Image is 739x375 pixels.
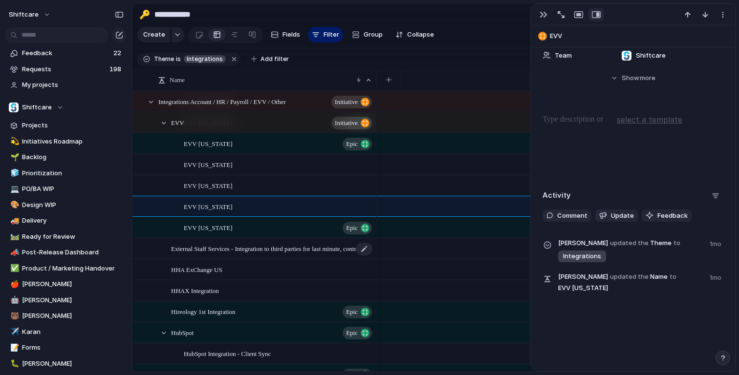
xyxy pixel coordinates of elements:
span: Filter [324,30,339,40]
span: EVV [US_STATE] [184,201,232,212]
span: Integrations [187,55,223,63]
span: Integrations Account / HR / Payroll / EVV / Other [158,96,286,107]
button: 🍎 [9,279,19,289]
span: Name [170,75,185,85]
span: Name EVV [US_STATE] [558,271,704,293]
span: Initiatives Roadmap [22,137,124,146]
span: Fields [283,30,300,40]
div: ✅Product / Marketing Handover [5,261,127,276]
span: EVV [US_STATE] [184,159,232,170]
span: Product / Marketing Handover [22,264,124,273]
button: Integrations [182,54,228,64]
div: 🐛 [10,358,17,369]
button: ✅ [9,264,19,273]
span: Karan [22,327,124,337]
div: ✈️ [10,326,17,337]
a: 🐛[PERSON_NAME] [5,356,127,371]
span: Comment [557,211,587,221]
button: 🧊 [9,168,19,178]
span: External Staff Services - Integration to third parties for last minute, contracts and ongoing sta... [171,243,373,254]
span: Epic [346,305,358,319]
h2: Activity [543,190,571,201]
div: 📣Post-Release Dashboard [5,245,127,260]
span: 22 [113,48,123,58]
button: Showmore [543,69,723,87]
div: 💫 [10,136,17,147]
span: Feedback [657,211,688,221]
button: EVV [535,28,731,44]
button: initiative [331,96,372,108]
span: Backlog [22,152,124,162]
a: ✈️Karan [5,325,127,339]
a: 🧊Prioritization [5,166,127,181]
button: is [174,54,183,64]
span: Epic [346,137,358,151]
span: Add filter [261,55,289,63]
div: 🌱 [10,152,17,163]
a: 🤖[PERSON_NAME] [5,293,127,308]
span: select a template [617,114,682,125]
div: 🤖 [10,294,17,306]
span: Hireology 1st Integration [171,306,235,317]
button: Fields [267,27,304,42]
button: 🔑 [137,7,152,22]
div: 🛤️Ready for Review [5,229,127,244]
span: 1mo [710,271,723,283]
a: Projects [5,118,127,133]
span: PO/BA WIP [22,184,124,194]
a: 🍎[PERSON_NAME] [5,277,127,292]
span: Epic [346,326,358,340]
a: Feedback22 [5,46,127,61]
div: 📣 [10,247,17,258]
div: 💻 [10,184,17,195]
button: 🛤️ [9,232,19,242]
a: 🐻[PERSON_NAME] [5,309,127,323]
a: 📝Forms [5,340,127,355]
button: select a template [615,112,684,127]
div: 🎨 [10,199,17,210]
span: My projects [22,80,124,90]
span: Post-Release Dashboard [22,248,124,257]
div: 🛤️ [10,231,17,242]
button: 📝 [9,343,19,353]
button: Add filter [245,52,295,66]
span: updated the [610,272,649,282]
span: 198 [109,64,123,74]
span: Delivery [22,216,124,226]
span: Epic [346,221,358,235]
span: 1mo [710,237,723,249]
span: Show [622,73,639,83]
button: 💻 [9,184,19,194]
span: EVV [US_STATE] [184,138,232,149]
button: Group [347,27,388,42]
div: 📝 [10,342,17,354]
a: 💫Initiatives Roadmap [5,134,127,149]
button: ✈️ [9,327,19,337]
div: ✅ [10,263,17,274]
span: EVV [US_STATE] [184,222,232,233]
span: initiative [335,95,358,109]
a: 🚚Delivery [5,213,127,228]
button: 📣 [9,248,19,257]
span: EVV [171,117,184,128]
div: 🚚 [10,215,17,227]
div: 🐻 [10,311,17,322]
span: Theme [558,237,704,263]
span: Ready for Review [22,232,124,242]
span: [PERSON_NAME] [22,311,124,321]
a: 🌱Backlog [5,150,127,165]
span: Design WIP [22,200,124,210]
span: initiative [335,116,358,130]
span: [PERSON_NAME] [22,295,124,305]
span: Create [143,30,165,40]
a: 💻PO/BA WIP [5,182,127,196]
span: Projects [22,121,124,130]
span: [PERSON_NAME] [22,359,124,369]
